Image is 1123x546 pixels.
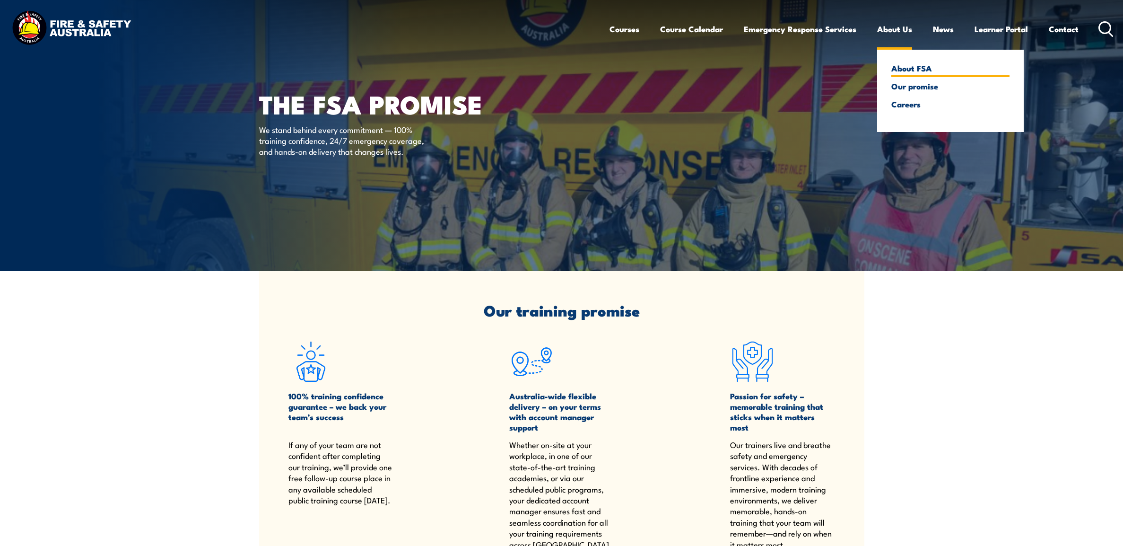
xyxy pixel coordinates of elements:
[288,303,835,317] h2: Our training promise
[1049,17,1079,42] a: Contact
[877,17,912,42] a: About Us
[288,339,333,384] img: confidence-icon
[744,17,856,42] a: Emergency Response Services
[891,64,1010,72] a: About FSA
[660,17,723,42] a: Course Calendar
[259,93,493,115] h1: The FSA promise
[933,17,954,42] a: News
[509,391,614,432] h4: Australia-wide flexible delivery – on your terms with account manager support
[288,439,393,505] p: If any of your team are not confident after completing our training, we’ll provide one free follo...
[891,82,1010,90] a: Our promise
[259,124,432,157] p: We stand behind every commitment — 100% training confidence, 24/7 emergency coverage, and hands-o...
[730,391,835,432] h4: Passion for safety – memorable training that sticks when it matters most
[730,339,775,384] img: safety-icon2
[509,339,554,384] img: flexible-delivery-icon
[975,17,1028,42] a: Learner Portal
[609,17,639,42] a: Courses
[288,391,393,432] h4: 100% training confidence guarantee – we back your team’s success
[891,100,1010,108] a: Careers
